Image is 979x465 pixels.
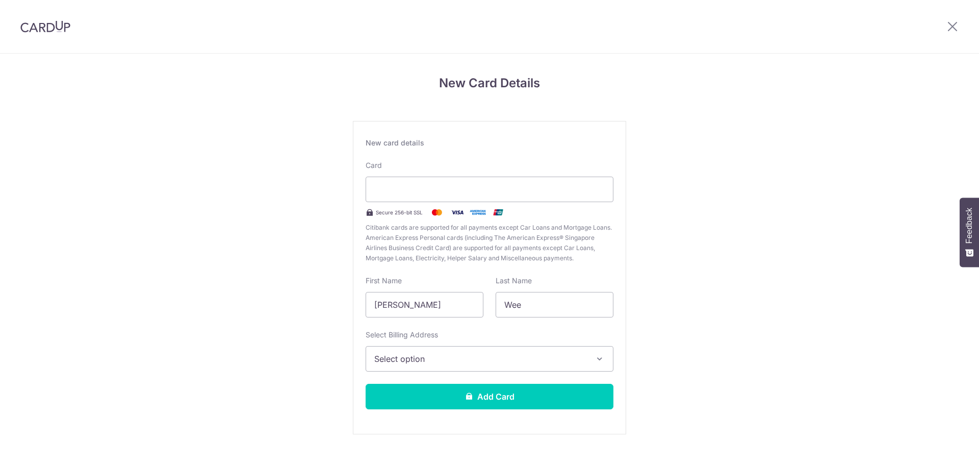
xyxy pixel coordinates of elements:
img: CardUp [20,20,70,33]
button: Select option [366,346,613,372]
button: Feedback - Show survey [960,198,979,267]
img: .alt.amex [468,206,488,218]
label: Last Name [496,276,532,286]
iframe: Secure card payment input frame [374,183,605,195]
span: Feedback [965,208,974,243]
span: Select option [374,353,586,365]
iframe: Opens a widget where you can find more information [914,434,969,460]
img: .alt.unionpay [488,206,508,218]
button: Add Card [366,384,613,409]
h4: New Card Details [353,74,626,92]
img: Visa [447,206,468,218]
input: Cardholder First Name [366,292,483,317]
input: Cardholder Last Name [496,292,613,317]
span: Citibank cards are supported for all payments except Car Loans and Mortgage Loans. American Expre... [366,223,613,263]
span: Secure 256-bit SSL [376,208,423,216]
label: Select Billing Address [366,330,438,340]
label: First Name [366,276,402,286]
div: New card details [366,138,613,148]
label: Card [366,160,382,170]
img: Mastercard [427,206,447,218]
